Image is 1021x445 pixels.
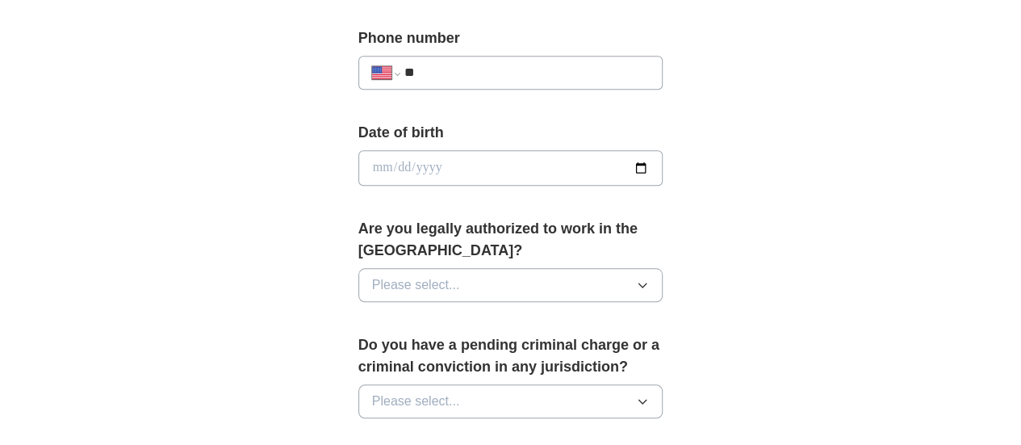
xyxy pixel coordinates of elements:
[372,275,460,295] span: Please select...
[372,392,460,411] span: Please select...
[358,218,663,262] label: Are you legally authorized to work in the [GEOGRAPHIC_DATA]?
[358,268,663,302] button: Please select...
[358,122,663,144] label: Date of birth
[358,27,663,49] label: Phone number
[358,334,663,378] label: Do you have a pending criminal charge or a criminal conviction in any jurisdiction?
[358,384,663,418] button: Please select...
